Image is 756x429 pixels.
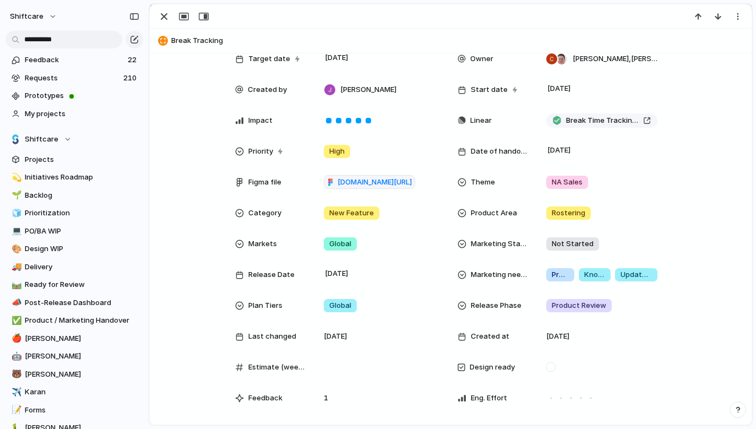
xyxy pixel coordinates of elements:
[470,362,515,373] span: Design ready
[248,393,282,404] span: Feedback
[471,177,495,188] span: Theme
[12,404,19,416] div: 📝
[329,300,351,311] span: Global
[248,238,277,249] span: Markets
[25,279,139,290] span: Ready for Review
[248,53,290,64] span: Target date
[248,115,273,126] span: Impact
[6,88,143,104] a: Prototypes
[25,55,124,66] span: Feedback
[25,387,139,398] span: Karan
[25,90,139,101] span: Prototypes
[248,362,306,373] span: Estimate (weeks)
[12,350,19,363] div: 🤖
[248,331,296,342] span: Last changed
[25,108,139,120] span: My projects
[324,331,347,342] span: [DATE]
[25,333,139,344] span: [PERSON_NAME]
[10,333,21,344] button: 🍎
[155,32,747,50] button: Break Tracking
[128,55,139,66] span: 22
[329,146,345,157] span: High
[10,243,21,254] button: 🎨
[546,331,569,342] span: [DATE]
[10,387,21,398] button: ✈️
[324,175,415,189] a: [DOMAIN_NAME][URL]
[6,402,143,419] a: 📝Forms
[6,276,143,293] div: 🛤️Ready for Review
[12,279,19,291] div: 🛤️
[6,106,143,122] a: My projects
[471,331,509,342] span: Created at
[123,73,139,84] span: 210
[322,51,351,64] span: [DATE]
[10,262,21,273] button: 🚚
[471,300,521,311] span: Release Phase
[566,115,639,126] span: Break Time Tracking Phase 1
[6,348,143,365] div: 🤖[PERSON_NAME]
[584,269,605,280] span: Knowledge Base
[329,208,374,219] span: New Feature
[10,351,21,362] button: 🤖
[12,260,19,273] div: 🚚
[6,187,143,204] a: 🌱Backlog
[25,190,139,201] span: Backlog
[248,84,287,95] span: Created by
[10,190,21,201] button: 🌱
[25,405,139,416] span: Forms
[552,300,606,311] span: Product Review
[6,241,143,257] a: 🎨Design WIP
[545,144,574,157] span: [DATE]
[25,208,139,219] span: Prioritization
[25,73,120,84] span: Requests
[10,315,21,326] button: ✅
[12,386,19,399] div: ✈️
[6,259,143,275] a: 🚚Delivery
[12,171,19,184] div: 💫
[6,205,143,221] a: 🧊Prioritization
[12,207,19,220] div: 🧊
[10,226,21,237] button: 💻
[12,225,19,237] div: 💻
[6,295,143,311] a: 📣Post-Release Dashboard
[552,177,583,188] span: NA Sales
[329,238,351,249] span: Global
[552,208,585,219] span: Rostering
[470,53,493,64] span: Owner
[25,351,139,362] span: [PERSON_NAME]
[248,177,281,188] span: Figma file
[248,208,281,219] span: Category
[573,53,657,64] span: [PERSON_NAME] , [PERSON_NAME]
[248,146,273,157] span: Priority
[552,269,569,280] span: Product Page
[10,172,21,183] button: 💫
[471,238,528,249] span: Marketing Status
[6,384,143,400] a: ✈️Karan
[6,366,143,383] a: 🐻[PERSON_NAME]
[6,169,143,186] div: 💫Initiatives Roadmap
[552,238,594,249] span: Not Started
[12,243,19,256] div: 🎨
[25,134,58,145] span: Shiftcare
[171,35,747,46] span: Break Tracking
[10,369,21,380] button: 🐻
[25,315,139,326] span: Product / Marketing Handover
[25,262,139,273] span: Delivery
[319,393,333,404] span: 1
[6,330,143,347] a: 🍎[PERSON_NAME]
[25,172,139,183] span: Initiatives Roadmap
[6,223,143,240] div: 💻PO/BA WIP
[470,115,492,126] span: Linear
[621,269,652,280] span: Update Recent Releases
[6,312,143,329] a: ✅Product / Marketing Handover
[25,369,139,380] span: [PERSON_NAME]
